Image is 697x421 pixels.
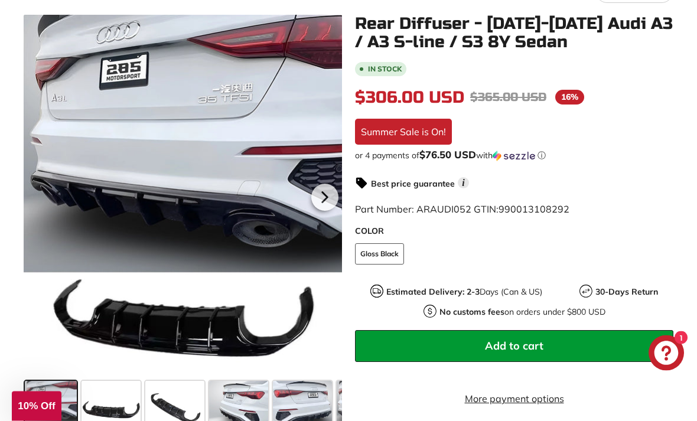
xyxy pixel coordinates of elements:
strong: No customs fees [439,307,504,318]
h1: Rear Diffuser - [DATE]-[DATE] Audi A3 / A3 S-line / S3 8Y Sedan [355,15,673,52]
img: Sezzle [493,151,535,162]
span: Add to cart [485,340,543,353]
div: or 4 payments of$76.50 USDwithSezzle Click to learn more about Sezzle [355,150,673,162]
div: Summer Sale is On! [355,119,452,145]
strong: 30-Days Return [595,287,658,298]
span: 10% Off [18,400,55,412]
div: 10% Off [12,391,61,421]
span: Part Number: ARAUDI052 GTIN: [355,204,569,216]
span: $306.00 USD [355,88,464,108]
span: 16% [555,90,584,105]
label: COLOR [355,226,673,238]
div: or 4 payments of with [355,150,673,162]
a: More payment options [355,392,673,406]
span: $365.00 USD [470,90,546,105]
button: Add to cart [355,331,673,363]
strong: Best price guarantee [371,179,455,190]
b: In stock [368,66,402,73]
p: Days (Can & US) [386,286,542,299]
inbox-online-store-chat: Shopify online store chat [645,335,688,374]
span: 990013108292 [499,204,569,216]
span: i [458,178,469,189]
p: on orders under $800 USD [439,306,605,319]
strong: Estimated Delivery: 2-3 [386,287,480,298]
span: $76.50 USD [419,149,476,161]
